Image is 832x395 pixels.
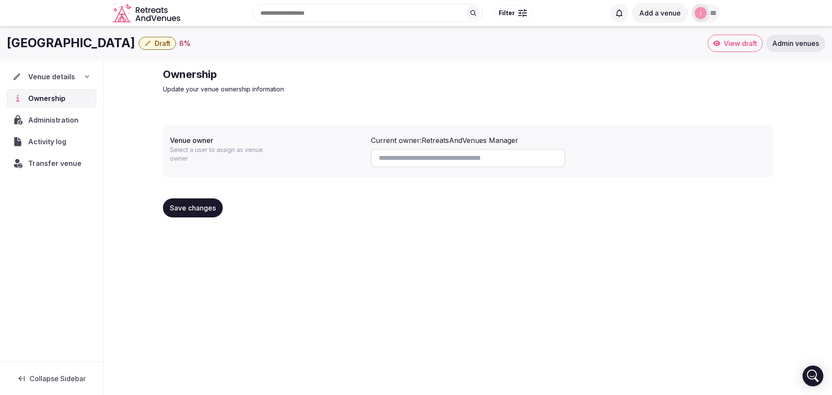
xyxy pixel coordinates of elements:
h1: [GEOGRAPHIC_DATA] [7,35,135,52]
span: Transfer venue [28,158,81,168]
span: Admin venues [772,39,819,48]
span: Collapse Sidebar [29,374,86,383]
span: Venue details [28,71,75,82]
p: Update your venue ownership information [163,85,454,94]
a: Add a venue [632,9,688,17]
button: Collapse Sidebar [7,369,96,388]
label: Venue owner [170,137,364,144]
span: View draft [724,39,757,48]
button: 8% [179,38,191,49]
svg: Retreats and Venues company logo [113,3,182,23]
span: Ownership [28,93,69,104]
span: Filter [499,9,515,17]
span: Draft [155,39,170,48]
button: Save changes [163,198,223,217]
button: Draft [139,37,176,50]
div: 8 % [179,38,191,49]
h2: Ownership [163,68,454,81]
a: Ownership [7,89,96,107]
a: Administration [7,111,96,129]
button: Filter [493,5,533,21]
p: Select a user to assign as venue owner [170,146,281,163]
div: Open Intercom Messenger [803,366,823,386]
span: Save changes [170,204,216,212]
a: Activity log [7,133,96,151]
span: Activity log [28,136,70,147]
button: Add a venue [632,3,688,23]
a: Visit the homepage [113,3,182,23]
button: Transfer venue [7,154,96,172]
div: Current owner: RetreatsAndVenues Manager [371,135,565,146]
a: Admin venues [766,35,825,52]
span: Administration [28,115,82,125]
a: View draft [708,35,763,52]
img: jen-7867 [695,7,707,19]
